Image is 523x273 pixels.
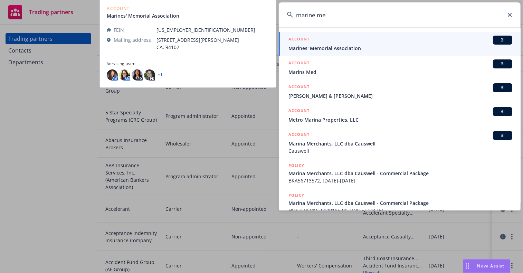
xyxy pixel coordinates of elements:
[279,188,521,218] a: POLICYMarina Merchants, LLC dba Causwell - Commercial PackageHOS-GM-PKG-0000185-00, [DATE]-[DATE]
[279,56,521,79] a: ACCOUNTBIMarins Med
[288,140,512,147] span: Marina Merchants, LLC dba Causwell
[463,260,472,273] div: Drag to move
[288,177,512,184] span: BKA56713572, [DATE]-[DATE]
[288,116,512,123] span: Metro Marina Properties, LLC
[288,207,512,214] span: HOS-GM-PKG-0000185-00, [DATE]-[DATE]
[288,147,512,154] span: Causwell
[288,192,304,199] h5: POLICY
[279,2,521,27] input: Search...
[279,32,521,56] a: ACCOUNTBIMarines' Memorial Association
[496,61,510,67] span: BI
[288,92,512,100] span: [PERSON_NAME] & [PERSON_NAME]
[288,131,310,139] h5: ACCOUNT
[279,127,521,158] a: ACCOUNTBIMarina Merchants, LLC dba CauswellCauswell
[496,109,510,115] span: BI
[477,263,505,269] span: Nova Assist
[496,37,510,43] span: BI
[288,162,304,169] h5: POLICY
[288,199,512,207] span: Marina Merchants, LLC dba Causwell - Commercial Package
[496,85,510,91] span: BI
[288,107,310,115] h5: ACCOUNT
[288,83,310,92] h5: ACCOUNT
[463,259,511,273] button: Nova Assist
[288,68,512,76] span: Marins Med
[288,59,310,68] h5: ACCOUNT
[496,132,510,139] span: BI
[279,103,521,127] a: ACCOUNTBIMetro Marina Properties, LLC
[288,170,512,177] span: Marina Merchants, LLC dba Causwell - Commercial Package
[279,79,521,103] a: ACCOUNTBI[PERSON_NAME] & [PERSON_NAME]
[279,158,521,188] a: POLICYMarina Merchants, LLC dba Causwell - Commercial PackageBKA56713572, [DATE]-[DATE]
[288,45,512,52] span: Marines' Memorial Association
[288,36,310,44] h5: ACCOUNT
